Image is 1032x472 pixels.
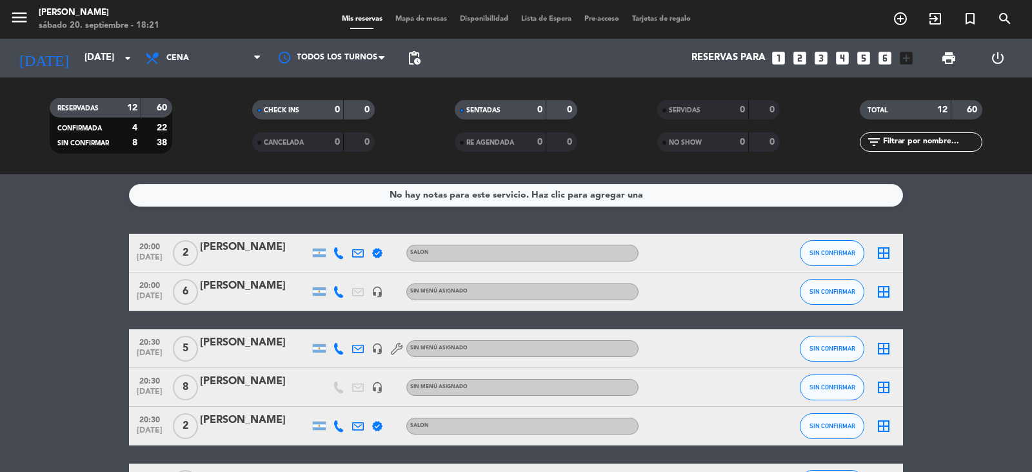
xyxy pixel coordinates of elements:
i: looks_6 [877,50,893,67]
span: Sin menú asignado [410,384,468,389]
span: 6 [173,279,198,305]
span: SIN CONFIRMAR [809,288,855,295]
span: CONFIRMADA [57,125,102,132]
strong: 0 [740,105,745,114]
i: border_all [876,380,891,395]
i: menu [10,8,29,27]
strong: 0 [335,105,340,114]
div: [PERSON_NAME] [200,373,310,390]
span: [DATE] [134,292,166,307]
div: No hay notas para este servicio. Haz clic para agregar una [390,188,643,203]
span: SIN CONFIRMAR [809,422,855,429]
button: SIN CONFIRMAR [800,240,864,266]
i: verified [372,247,383,259]
i: border_all [876,418,891,434]
strong: 0 [769,138,777,147]
span: [DATE] [134,253,166,268]
span: Lista de Espera [515,15,578,23]
span: SIN CONFIRMAR [57,140,109,147]
span: Tarjetas de regalo [626,15,697,23]
i: border_all [876,245,891,261]
strong: 0 [567,138,575,147]
i: add_circle_outline [893,11,908,26]
strong: 4 [132,123,137,132]
span: [DATE] [134,349,166,364]
i: filter_list [866,134,882,150]
div: sábado 20. septiembre - 18:21 [39,19,159,32]
strong: 0 [364,138,372,147]
strong: 22 [157,123,170,132]
i: turned_in_not [962,11,978,26]
strong: 60 [157,103,170,112]
i: headset_mic [372,382,383,393]
span: Pre-acceso [578,15,626,23]
i: looks_5 [855,50,872,67]
button: SIN CONFIRMAR [800,375,864,400]
span: 20:30 [134,373,166,387]
span: 20:30 [134,334,166,349]
span: SALON [410,250,429,255]
div: LOG OUT [973,39,1022,77]
span: SIN CONFIRMAR [809,345,855,352]
button: SIN CONFIRMAR [800,336,864,362]
i: looks_4 [834,50,851,67]
button: SIN CONFIRMAR [800,279,864,305]
span: SALON [410,423,429,428]
i: headset_mic [372,286,383,298]
strong: 0 [740,138,745,147]
strong: 0 [364,105,372,114]
div: [PERSON_NAME] [39,6,159,19]
span: Cena [166,54,189,63]
span: SENTADAS [466,107,501,114]
span: CANCELADA [264,139,304,146]
span: SIN CONFIRMAR [809,384,855,391]
strong: 60 [967,105,980,114]
span: Mapa de mesas [389,15,453,23]
i: search [997,11,1013,26]
button: SIN CONFIRMAR [800,413,864,439]
span: 2 [173,413,198,439]
strong: 0 [567,105,575,114]
input: Filtrar por nombre... [882,135,982,149]
span: 2 [173,240,198,266]
span: SERVIDAS [669,107,700,114]
span: Sin menú asignado [410,345,468,351]
span: print [941,50,957,66]
span: pending_actions [406,50,422,66]
strong: 0 [537,105,542,114]
i: exit_to_app [928,11,943,26]
strong: 8 [132,138,137,147]
i: looks_3 [813,50,829,67]
div: [PERSON_NAME] [200,278,310,294]
span: 20:00 [134,238,166,253]
strong: 0 [769,105,777,114]
strong: 38 [157,138,170,147]
i: border_all [876,284,891,300]
span: NO SHOW [669,139,702,146]
div: [PERSON_NAME] [200,412,310,429]
span: Disponibilidad [453,15,515,23]
i: headset_mic [372,343,383,354]
i: power_settings_new [990,50,1006,66]
i: [DATE] [10,44,78,72]
i: verified [372,420,383,432]
strong: 0 [537,138,542,147]
strong: 12 [937,105,948,114]
span: TOTAL [868,107,888,114]
i: looks_one [770,50,787,67]
i: arrow_drop_down [120,50,135,66]
span: 5 [173,336,198,362]
span: [DATE] [134,387,166,402]
button: menu [10,8,29,32]
span: SIN CONFIRMAR [809,249,855,256]
span: RE AGENDADA [466,139,514,146]
strong: 0 [335,138,340,147]
span: RESERVADAS [57,105,99,112]
span: [DATE] [134,426,166,441]
span: Reservas para [691,52,766,64]
span: 20:00 [134,277,166,292]
span: 8 [173,375,198,400]
i: add_box [898,50,915,67]
span: 20:30 [134,411,166,426]
strong: 12 [127,103,137,112]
